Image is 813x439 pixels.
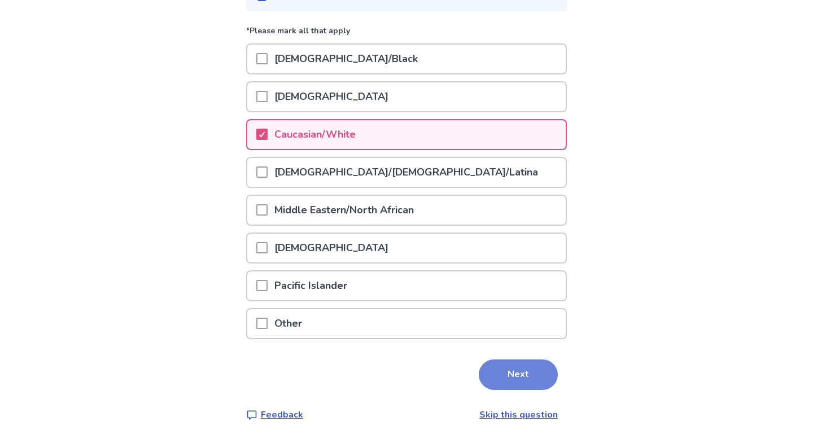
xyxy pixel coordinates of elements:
p: Caucasian/White [268,120,362,149]
p: [DEMOGRAPHIC_DATA]/Black [268,45,425,73]
button: Next [479,359,558,390]
p: [DEMOGRAPHIC_DATA] [268,82,395,111]
p: Middle Eastern/North African [268,196,421,225]
p: [DEMOGRAPHIC_DATA]/[DEMOGRAPHIC_DATA]/Latina [268,158,545,187]
p: *Please mark all that apply [246,25,567,43]
p: Feedback [261,408,303,422]
p: Other [268,309,309,338]
p: [DEMOGRAPHIC_DATA] [268,234,395,262]
p: Pacific Islander [268,271,354,300]
a: Skip this question [479,409,558,421]
a: Feedback [246,408,303,422]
